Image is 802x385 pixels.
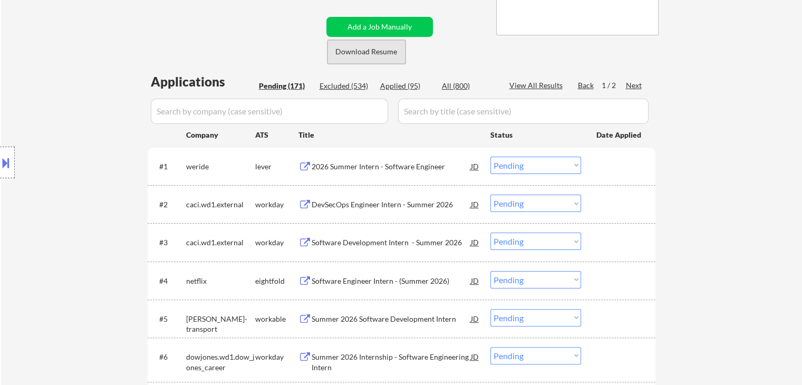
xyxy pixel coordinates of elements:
div: Pending (171) [259,81,312,91]
div: All (800) [442,81,495,91]
div: Status [490,125,581,144]
div: JD [470,233,480,252]
button: Download Resume [327,40,405,64]
div: caci.wd1.external [186,237,255,248]
div: [PERSON_NAME]-transport [186,314,255,334]
div: eightfold [255,276,298,286]
div: Software Development Intern - Summer 2026 [312,237,471,248]
div: Software Engineer Intern - (Summer 2026) [312,276,471,286]
div: DevSecOps Engineer Intern - Summer 2026 [312,199,471,210]
div: JD [470,309,480,328]
div: Applied (95) [380,81,433,91]
div: netflix [186,276,255,286]
div: JD [470,195,480,214]
div: JD [470,347,480,366]
div: Summer 2026 Internship - Software Engineering Intern [312,352,471,372]
div: dowjones.wd1.dow_jones_career [186,352,255,372]
div: Back [578,80,595,91]
div: 1 / 2 [602,80,626,91]
div: View All Results [509,80,566,91]
button: Add a Job Manually [326,17,433,37]
div: Excluded (534) [320,81,372,91]
div: #6 [159,352,178,362]
div: JD [470,271,480,290]
div: Company [186,130,255,140]
div: #5 [159,314,178,324]
div: 2026 Summer Intern - Software Engineer [312,161,471,172]
div: Title [298,130,480,140]
div: lever [255,161,298,172]
div: Summer 2026 Software Development Intern [312,314,471,324]
div: ATS [255,130,298,140]
div: JD [470,157,480,176]
div: weride [186,161,255,172]
div: workday [255,352,298,362]
div: workday [255,237,298,248]
div: caci.wd1.external [186,199,255,210]
div: workday [255,199,298,210]
input: Search by company (case sensitive) [151,99,388,124]
div: Next [626,80,643,91]
div: workable [255,314,298,324]
input: Search by title (case sensitive) [398,99,649,124]
div: Date Applied [596,130,643,140]
div: #4 [159,276,178,286]
div: Applications [151,75,255,88]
